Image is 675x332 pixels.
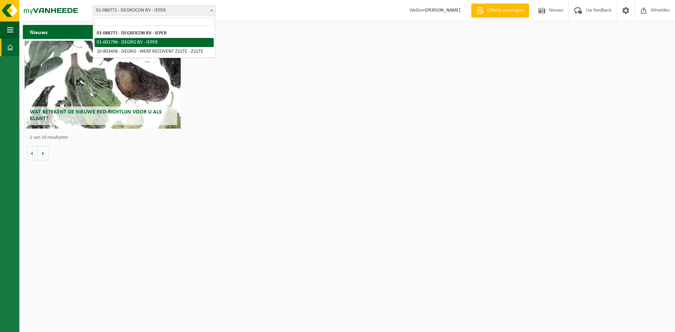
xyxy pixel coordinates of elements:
[25,41,181,129] a: Wat betekent de nieuwe RED-richtlijn voor u als klant?
[425,8,461,13] strong: [PERSON_NAME]
[30,135,179,140] p: 1 van 10 resultaten
[23,25,54,39] h2: Nieuws
[93,5,216,16] span: 01-088771 - DEGROCON BV - IEPER
[95,38,214,47] li: 01-001796 - DEGRO BV - IEPER
[95,47,214,56] li: 10-803408 - DEGRO - WERF RECOVENT ZULTE - ZULTE
[30,109,162,122] span: Wat betekent de nieuwe RED-richtlijn voor u als klant?
[93,6,215,15] span: 01-088771 - DEGROCON BV - IEPER
[95,29,214,38] li: 01-088771 - DEGROCON BV - IEPER
[486,7,526,14] span: Offerte aanvragen
[38,146,49,160] button: Volgende
[471,4,529,18] a: Offerte aanvragen
[26,146,38,160] button: Vorige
